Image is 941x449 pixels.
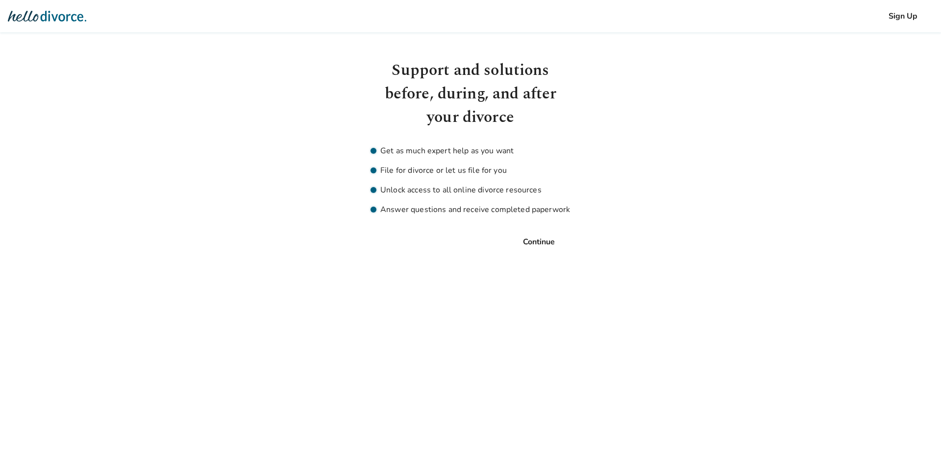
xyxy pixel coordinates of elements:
[371,204,570,215] li: Answer questions and receive completed paperwork
[371,59,570,129] h1: Support and solutions before, during, and after your divorce
[371,184,570,196] li: Unlock access to all online divorce resources
[873,5,933,27] button: Sign Up
[507,231,570,253] button: Continue
[371,165,570,176] li: File for divorce or let us file for you
[8,6,86,26] img: Hello Divorce Logo
[371,145,570,157] li: Get as much expert help as you want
